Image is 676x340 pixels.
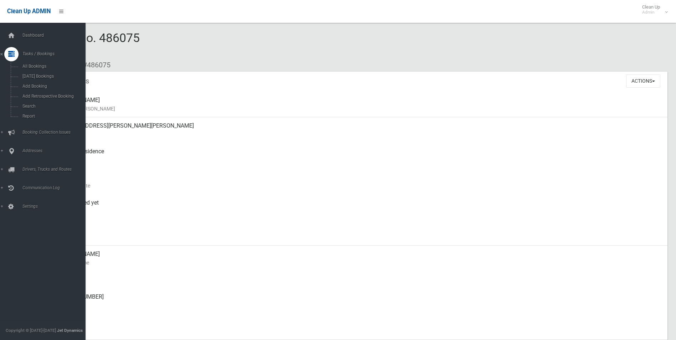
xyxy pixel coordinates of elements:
[57,301,662,310] small: Landline
[57,194,662,220] div: Not collected yet
[20,33,91,38] span: Dashboard
[20,74,85,79] span: [DATE] Bookings
[20,204,91,209] span: Settings
[57,130,662,139] small: Address
[57,92,662,117] div: [PERSON_NAME]
[20,104,85,109] span: Search
[626,74,660,88] button: Actions
[31,31,140,58] span: Booking No. 486075
[57,288,662,314] div: [PHONE_NUMBER]
[57,104,662,113] small: Name of [PERSON_NAME]
[57,327,662,335] small: Email
[57,220,662,246] div: [DATE]
[20,64,85,69] span: All Bookings
[57,258,662,267] small: Contact Name
[57,156,662,164] small: Pickup Point
[57,314,662,340] div: None given
[57,181,662,190] small: Collection Date
[639,4,667,15] span: Clean Up
[57,246,662,271] div: [PERSON_NAME]
[7,8,51,15] span: Clean Up ADMIN
[20,114,85,119] span: Report
[57,233,662,241] small: Zone
[20,84,85,89] span: Add Booking
[6,328,56,333] span: Copyright © [DATE]-[DATE]
[642,10,660,15] small: Admin
[57,169,662,194] div: [DATE]
[57,207,662,216] small: Collected At
[20,167,91,172] span: Drivers, Trucks and Routes
[57,275,662,284] small: Mobile
[20,51,91,56] span: Tasks / Bookings
[20,130,91,135] span: Booking Collection Issues
[78,58,110,72] li: #486075
[20,94,85,99] span: Add Retrospective Booking
[20,148,91,153] span: Addresses
[57,117,662,143] div: [STREET_ADDRESS][PERSON_NAME][PERSON_NAME]
[57,143,662,169] div: Front of Residence
[57,328,83,333] strong: Jet Dynamics
[20,185,91,190] span: Communication Log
